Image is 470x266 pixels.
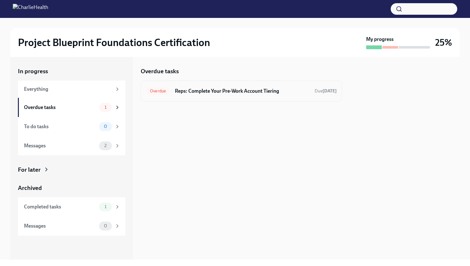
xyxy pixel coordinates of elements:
[18,36,210,49] h2: Project Blueprint Foundations Certification
[100,223,111,228] span: 0
[100,143,110,148] span: 2
[175,88,309,95] h6: Reps: Complete Your Pre-Work Account Tiering
[24,203,97,210] div: Completed tasks
[101,105,110,110] span: 1
[100,124,111,129] span: 0
[18,184,125,192] a: Archived
[24,86,112,93] div: Everything
[146,86,337,96] a: OverdueReps: Complete Your Pre-Work Account TieringDue[DATE]
[18,216,125,236] a: Messages0
[18,81,125,98] a: Everything
[18,136,125,155] a: Messages2
[146,89,170,93] span: Overdue
[18,166,125,174] a: For later
[366,36,394,43] strong: My progress
[24,123,97,130] div: To do tasks
[24,223,97,230] div: Messages
[435,37,452,48] h3: 25%
[315,88,337,94] span: Due
[323,88,337,94] strong: [DATE]
[101,204,110,209] span: 1
[13,4,48,14] img: CharlieHealth
[18,67,125,75] a: In progress
[18,197,125,216] a: Completed tasks1
[315,88,337,94] span: September 8th, 2025 11:00
[24,142,97,149] div: Messages
[141,67,179,75] h5: Overdue tasks
[18,98,125,117] a: Overdue tasks1
[18,117,125,136] a: To do tasks0
[18,166,41,174] div: For later
[24,104,97,111] div: Overdue tasks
